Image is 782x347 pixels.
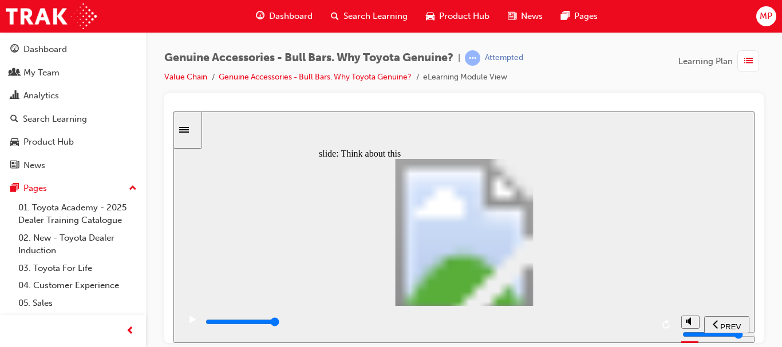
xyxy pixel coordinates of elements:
div: playback controls [6,194,502,232]
button: Pages [5,178,141,199]
a: 03. Toyota For Life [14,260,141,277]
a: 04. Customer Experience [14,277,141,294]
div: Product Hub [23,135,74,149]
a: Product Hub [5,131,141,153]
li: eLearning Module View [423,71,507,84]
input: volume [509,218,583,228]
span: News [521,10,543,23]
a: Analytics [5,85,141,106]
div: Analytics [23,89,59,102]
span: PREV [547,211,567,220]
span: prev-icon [126,324,135,338]
span: Genuine Accessories - Bull Bars. Why Toyota Genuine? [164,51,453,65]
a: search-iconSearch Learning [322,5,417,28]
span: pages-icon [10,184,19,194]
button: play/pause [6,204,25,223]
a: Value Chain [164,72,207,82]
span: up-icon [129,181,137,196]
span: Dashboard [269,10,313,23]
div: Attempted [485,53,523,63]
a: guage-iconDashboard [247,5,322,28]
span: car-icon [10,137,19,147]
span: car-icon [426,9,435,23]
span: news-icon [10,161,19,171]
span: Search Learning [343,10,408,23]
div: My Team [23,66,60,79]
input: slide progress [32,206,106,215]
span: search-icon [331,9,339,23]
span: Pages [574,10,598,23]
div: Search Learning [23,113,87,126]
button: replay [485,205,502,222]
a: My Team [5,62,141,83]
a: Search Learning [5,109,141,130]
span: people-icon [10,68,19,78]
span: Learning Plan [678,55,733,68]
span: chart-icon [10,91,19,101]
a: 02. New - Toyota Dealer Induction [14,229,141,260]
nav: slide navigation [531,194,576,232]
button: MP [756,6,776,26]
button: volume [508,204,526,217]
span: pages-icon [561,9,570,23]
div: Pages [23,182,47,195]
span: news-icon [508,9,516,23]
button: Learning Plan [678,50,764,72]
span: learningRecordVerb_ATTEMPT-icon [465,50,480,66]
a: 01. Toyota Academy - 2025 Dealer Training Catalogue [14,199,141,229]
a: 05. Sales [14,294,141,312]
a: Genuine Accessories - Bull Bars. Why Toyota Genuine? [219,72,412,82]
span: Product Hub [439,10,489,23]
div: News [23,159,45,172]
a: news-iconNews [499,5,552,28]
a: News [5,155,141,176]
img: Trak [6,3,97,29]
span: MP [760,10,772,23]
div: misc controls [508,194,525,232]
a: car-iconProduct Hub [417,5,499,28]
a: Dashboard [5,39,141,60]
a: 06. Electrification (EV & Hybrid) [14,312,141,342]
span: guage-icon [256,9,264,23]
button: DashboardMy TeamAnalyticsSearch LearningProduct HubNews [5,37,141,178]
span: guage-icon [10,45,19,55]
span: search-icon [10,114,18,125]
span: | [458,51,460,65]
button: previous [531,205,576,222]
span: list-icon [744,54,753,69]
div: Dashboard [23,43,67,56]
a: pages-iconPages [552,5,607,28]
